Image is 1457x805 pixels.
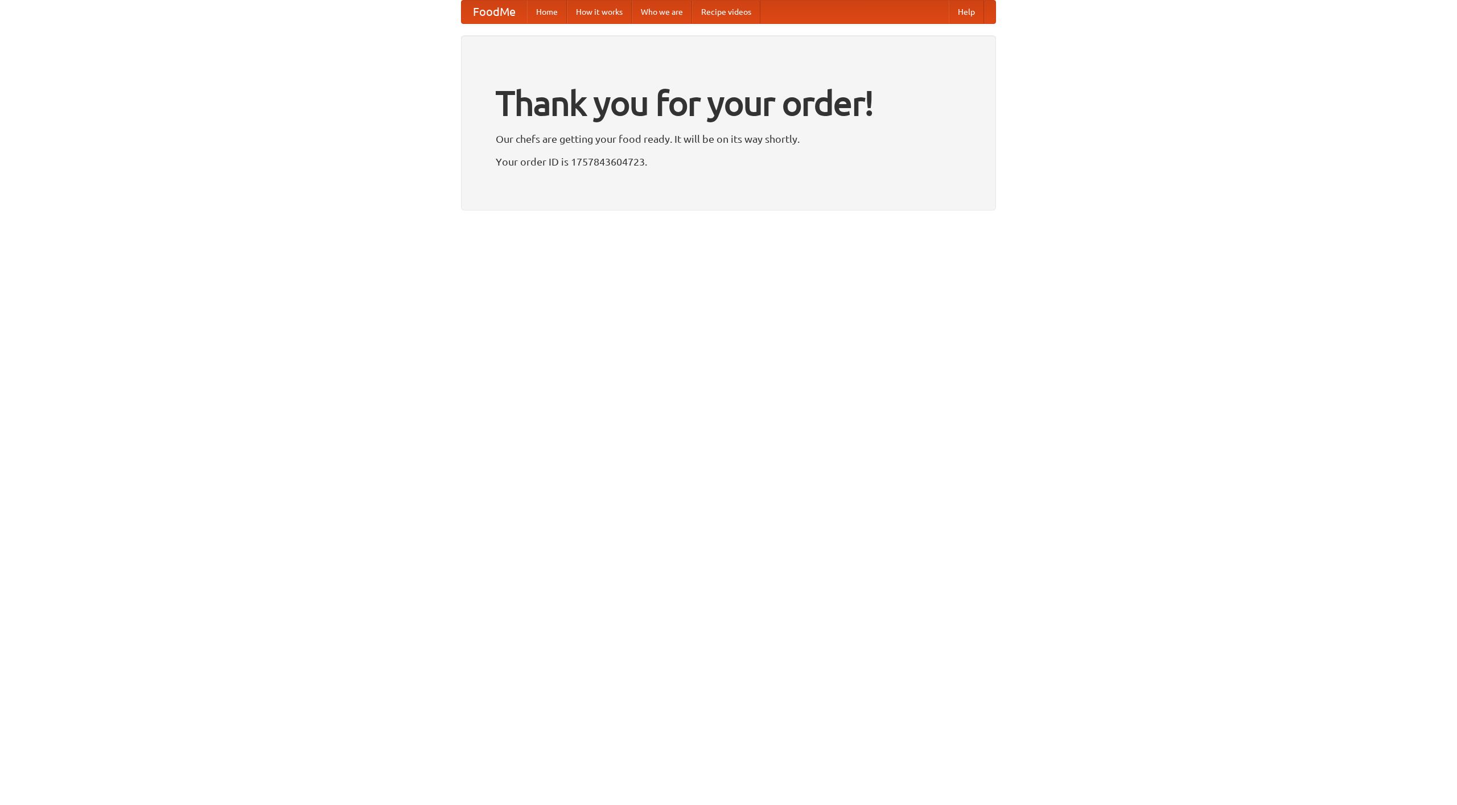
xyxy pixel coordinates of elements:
p: Our chefs are getting your food ready. It will be on its way shortly. [496,130,961,147]
a: Home [527,1,567,23]
a: Who we are [632,1,692,23]
a: FoodMe [462,1,527,23]
a: Recipe videos [692,1,760,23]
a: Help [949,1,984,23]
a: How it works [567,1,632,23]
h1: Thank you for your order! [496,76,961,130]
p: Your order ID is 1757843604723. [496,153,961,170]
